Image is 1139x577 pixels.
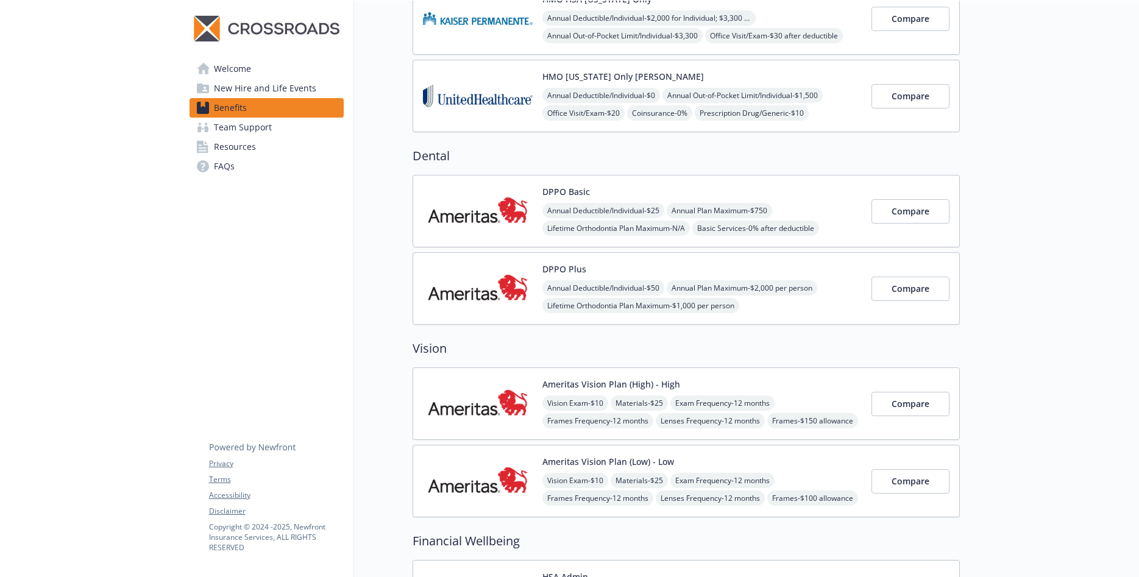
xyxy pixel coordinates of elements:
[413,147,960,165] h2: Dental
[542,10,756,26] span: Annual Deductible/Individual - $2,000 for Individual; $3,300 for one member within a family
[190,137,344,157] a: Resources
[209,522,343,553] p: Copyright © 2024 - 2025 , Newfront Insurance Services, ALL RIGHTS RESERVED
[667,203,772,218] span: Annual Plan Maximum - $750
[871,469,949,494] button: Compare
[670,395,775,411] span: Exam Frequency - 12 months
[423,378,533,430] img: Ameritas Group carrier logo
[542,203,664,218] span: Annual Deductible/Individual - $25
[542,263,586,275] button: DPPO Plus
[413,339,960,358] h2: Vision
[209,458,343,469] a: Privacy
[892,205,929,217] span: Compare
[209,490,343,501] a: Accessibility
[871,84,949,108] button: Compare
[542,395,608,411] span: Vision Exam - $10
[423,70,533,122] img: United Healthcare Insurance Company carrier logo
[611,473,668,488] span: Materials - $25
[692,221,819,236] span: Basic Services - 0% after deductible
[767,490,858,506] span: Frames - $100 allowance
[423,455,533,507] img: Ameritas Group carrier logo
[190,79,344,98] a: New Hire and Life Events
[667,280,817,296] span: Annual Plan Maximum - $2,000 per person
[423,263,533,314] img: Ameritas Group carrier logo
[542,490,653,506] span: Frames Frequency - 12 months
[695,105,809,121] span: Prescription Drug/Generic - $10
[542,473,608,488] span: Vision Exam - $10
[656,490,765,506] span: Lenses Frequency - 12 months
[892,283,929,294] span: Compare
[542,185,590,198] button: DPPO Basic
[871,7,949,31] button: Compare
[542,298,739,313] span: Lifetime Orthodontia Plan Maximum - $1,000 per person
[413,532,960,550] h2: Financial Wellbeing
[892,475,929,487] span: Compare
[190,118,344,137] a: Team Support
[542,378,680,391] button: Ameritas Vision Plan (High) - High
[190,98,344,118] a: Benefits
[871,392,949,416] button: Compare
[627,105,692,121] span: Coinsurance - 0%
[871,277,949,301] button: Compare
[214,98,247,118] span: Benefits
[214,157,235,176] span: FAQs
[209,506,343,517] a: Disclaimer
[542,455,674,468] button: Ameritas Vision Plan (Low) - Low
[705,28,843,43] span: Office Visit/Exam - $30 after deductible
[892,13,929,24] span: Compare
[670,473,775,488] span: Exam Frequency - 12 months
[892,90,929,102] span: Compare
[542,70,704,83] button: HMO [US_STATE] Only [PERSON_NAME]
[214,118,272,137] span: Team Support
[542,105,625,121] span: Office Visit/Exam - $20
[214,59,251,79] span: Welcome
[214,137,256,157] span: Resources
[656,413,765,428] span: Lenses Frequency - 12 months
[662,88,823,103] span: Annual Out-of-Pocket Limit/Individual - $1,500
[542,88,660,103] span: Annual Deductible/Individual - $0
[542,221,690,236] span: Lifetime Orthodontia Plan Maximum - N/A
[542,413,653,428] span: Frames Frequency - 12 months
[190,157,344,176] a: FAQs
[214,79,316,98] span: New Hire and Life Events
[892,398,929,409] span: Compare
[611,395,668,411] span: Materials - $25
[871,199,949,224] button: Compare
[767,413,858,428] span: Frames - $150 allowance
[209,474,343,485] a: Terms
[542,280,664,296] span: Annual Deductible/Individual - $50
[423,185,533,237] img: Ameritas Group carrier logo
[542,28,703,43] span: Annual Out-of-Pocket Limit/Individual - $3,300
[190,59,344,79] a: Welcome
